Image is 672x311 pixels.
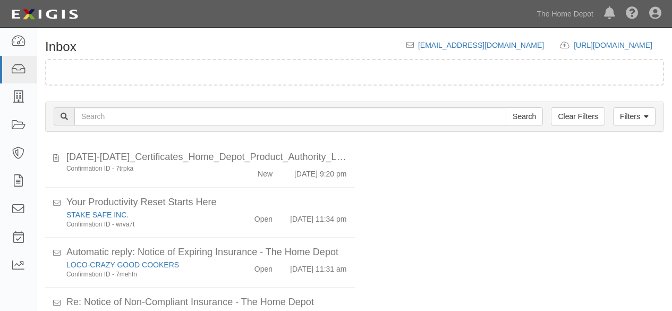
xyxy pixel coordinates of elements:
[551,107,605,125] a: Clear Filters
[66,296,347,309] div: Re: Notice of Non-Compliant Insurance - The Home Depot
[531,3,599,24] a: The Home Depot
[8,5,81,24] img: logo-5460c22ac91f19d4615b14bd174203de0afe785f0fc80cf4dbbc73dc1793850b.png
[290,259,346,274] div: [DATE] 11:31 am
[258,164,273,179] div: New
[66,270,223,279] div: Confirmation ID - 7mehfn
[74,107,506,125] input: Search
[574,41,664,49] a: [URL][DOMAIN_NAME]
[418,41,544,49] a: [EMAIL_ADDRESS][DOMAIN_NAME]
[66,164,223,173] div: Confirmation ID - 7trpka
[254,209,273,224] div: Open
[66,246,347,259] div: Automatic reply: Notice of Expiring Insurance - The Home Depot
[66,220,223,229] div: Confirmation ID - wrva7t
[66,260,179,269] a: LOCO-CRAZY GOOD COOKERS
[45,40,76,54] h1: Inbox
[66,150,347,164] div: 2025-2026_Certificates_Home_Depot_Product_Authority_LLC-ValuProducts.pdf
[254,259,273,274] div: Open
[626,7,639,20] i: Help Center - Complianz
[506,107,543,125] input: Search
[294,164,347,179] div: [DATE] 9:20 pm
[613,107,656,125] a: Filters
[66,196,347,209] div: Your Productivity Reset Starts Here
[66,211,129,219] a: STAKE SAFE INC.
[290,209,346,224] div: [DATE] 11:34 pm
